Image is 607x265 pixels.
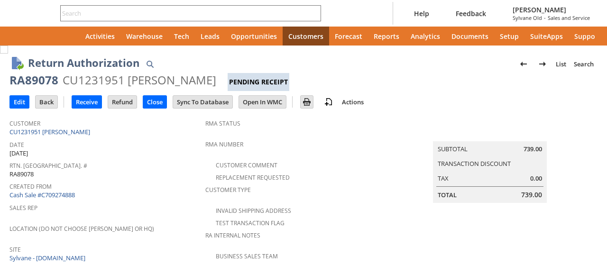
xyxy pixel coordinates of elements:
[9,183,52,191] a: Created From
[494,27,524,46] a: Setup
[414,9,429,18] span: Help
[10,96,29,108] input: Edit
[513,14,542,21] span: Sylvane Old
[9,225,154,233] a: Location (Do Not Choose [PERSON_NAME] or HQ)
[9,141,24,149] a: Date
[126,32,163,41] span: Warehouse
[216,207,291,215] a: Invalid Shipping Address
[9,170,34,179] span: RA89078
[231,32,277,41] span: Opportunities
[216,252,278,260] a: Business Sales Team
[518,58,529,70] img: Previous
[524,27,569,46] a: SuiteApps
[530,32,563,41] span: SuiteApps
[323,96,334,108] img: add-record.svg
[57,27,80,46] a: Home
[521,190,542,200] span: 739.00
[9,162,87,170] a: Rtn. [GEOGRAPHIC_DATA]. #
[544,14,546,21] span: -
[374,32,399,41] span: Reports
[524,145,542,154] span: 739.00
[11,27,34,46] a: Recent Records
[239,96,286,108] input: Open In WMC
[173,96,232,108] input: Sync To Database
[195,27,225,46] a: Leads
[9,246,21,254] a: Site
[61,8,308,19] input: Search
[301,96,313,108] input: Print
[9,128,92,136] a: CU1231951 [PERSON_NAME]
[438,174,449,183] a: Tax
[85,32,115,41] span: Activities
[174,32,189,41] span: Tech
[205,186,251,194] a: Customer Type
[168,27,195,46] a: Tech
[80,27,120,46] a: Activities
[205,119,240,128] a: RMA Status
[205,231,260,239] a: RA Internal Notes
[36,96,57,108] input: Back
[40,30,51,42] svg: Shortcuts
[500,32,519,41] span: Setup
[63,30,74,42] svg: Home
[283,27,329,46] a: Customers
[63,73,216,88] div: CU1231951 [PERSON_NAME]
[201,32,220,41] span: Leads
[570,56,598,72] a: Search
[9,119,40,128] a: Customer
[205,140,243,148] a: RMA Number
[9,73,58,88] div: RA89078
[216,174,290,182] a: Replacement Requested
[456,9,486,18] span: Feedback
[552,56,570,72] a: List
[9,149,28,158] span: [DATE]
[120,27,168,46] a: Warehouse
[17,30,28,42] svg: Recent Records
[433,126,547,141] caption: Summary
[34,27,57,46] div: Shortcuts
[338,98,368,106] a: Actions
[216,219,285,227] a: Test Transaction Flag
[537,58,548,70] img: Next
[108,96,137,108] input: Refund
[574,32,601,41] span: Support
[548,14,590,21] span: Sales and Service
[9,254,88,262] a: Sylvane - [DOMAIN_NAME]
[530,174,542,183] span: 0.00
[329,27,368,46] a: Forecast
[438,191,457,199] a: Total
[513,5,590,14] span: [PERSON_NAME]
[411,32,440,41] span: Analytics
[28,55,139,71] h1: Return Authorization
[569,27,607,46] a: Support
[451,32,488,41] span: Documents
[9,191,75,199] a: Cash Sale #C709274888
[446,27,494,46] a: Documents
[225,27,283,46] a: Opportunities
[9,204,37,212] a: Sales Rep
[216,161,277,169] a: Customer Comment
[438,159,511,168] a: Transaction Discount
[228,73,289,91] div: Pending Receipt
[288,32,323,41] span: Customers
[438,145,468,153] a: Subtotal
[143,96,166,108] input: Close
[368,27,405,46] a: Reports
[72,96,101,108] input: Receive
[405,27,446,46] a: Analytics
[144,58,156,70] img: Quick Find
[308,8,319,19] svg: Search
[335,32,362,41] span: Forecast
